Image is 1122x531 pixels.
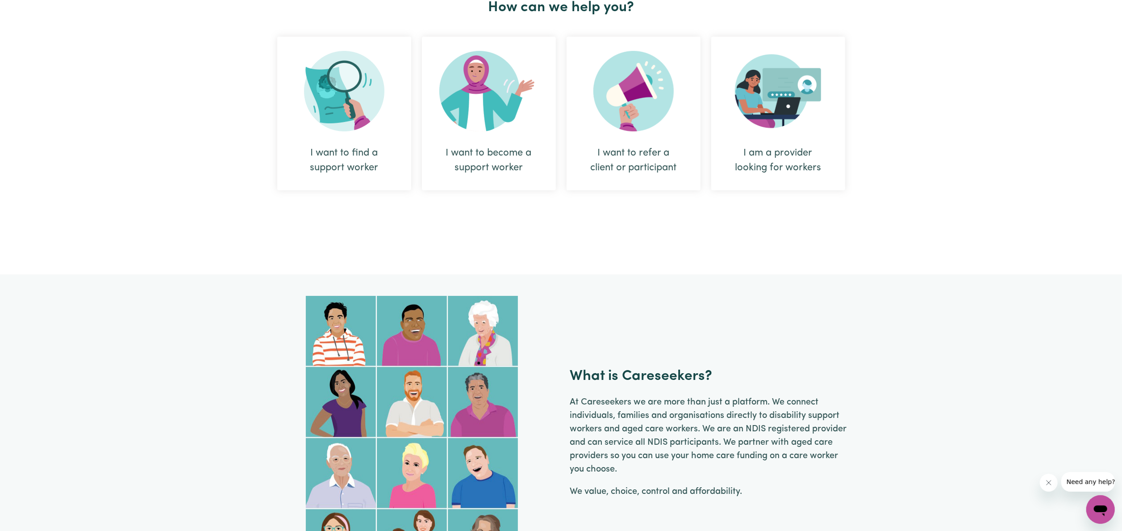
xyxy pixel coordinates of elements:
[1061,472,1115,492] iframe: Message from company
[733,146,824,175] div: I am a provider looking for workers
[593,51,674,131] img: Refer
[711,37,845,190] div: I am a provider looking for workers
[422,37,556,190] div: I want to become a support worker
[570,396,851,476] p: At Careseekers we are more than just a platform. We connect individuals, families and organisatio...
[567,37,701,190] div: I want to refer a client or participant
[5,6,54,13] span: Need any help?
[588,146,679,175] div: I want to refer a client or participant
[277,37,411,190] div: I want to find a support worker
[735,51,822,131] img: Provider
[439,51,538,131] img: Become Worker
[443,146,534,175] div: I want to become a support worker
[299,146,390,175] div: I want to find a support worker
[570,485,851,498] p: We value, choice, control and affordability.
[570,368,713,385] h2: What is Careseekers?
[304,51,384,131] img: Search
[1086,495,1115,524] iframe: Button to launch messaging window
[1040,474,1058,492] iframe: Close message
